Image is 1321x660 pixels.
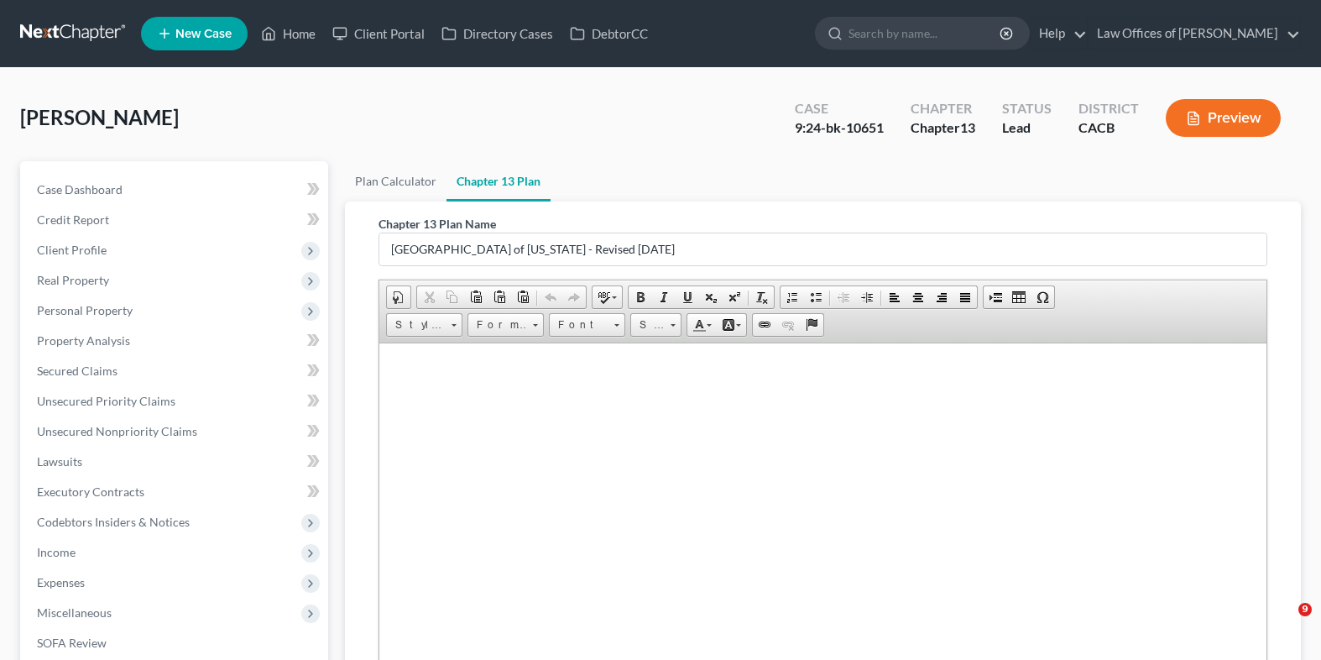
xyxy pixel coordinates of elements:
[37,364,117,378] span: Secured Claims
[1089,18,1300,49] a: Law Offices of [PERSON_NAME]
[776,314,800,336] a: Unlink
[906,286,930,308] a: Center
[23,628,328,658] a: SOFA Review
[795,99,884,118] div: Case
[1078,118,1139,138] div: CACB
[253,18,324,49] a: Home
[387,314,446,336] span: Styles
[562,286,586,308] a: Redo
[467,313,544,337] a: Format
[37,182,123,196] span: Case Dashboard
[37,424,197,438] span: Unsecured Nonpriority Claims
[37,243,107,257] span: Client Profile
[911,99,975,118] div: Chapter
[23,477,328,507] a: Executory Contracts
[1031,18,1087,49] a: Help
[464,286,488,308] a: Paste
[37,303,133,317] span: Personal Property
[37,515,190,529] span: Codebtors Insiders & Notices
[37,333,130,348] span: Property Analysis
[652,286,676,308] a: Italic
[1264,603,1304,643] iframe: Intercom live chat
[468,314,527,336] span: Format
[848,18,1002,49] input: Search by name...
[930,286,953,308] a: Align Right
[488,286,511,308] a: Paste as plain text
[753,314,776,336] a: Link
[1078,99,1139,118] div: District
[441,286,464,308] a: Copy
[984,286,1007,308] a: Insert Page Break for Printing
[883,286,906,308] a: Align Left
[855,286,879,308] a: Increase Indent
[386,313,462,337] a: Styles
[630,313,681,337] a: Size
[781,286,804,308] a: Insert/Remove Numbered List
[804,286,828,308] a: Insert/Remove Bulleted List
[549,313,625,337] a: Font
[324,18,433,49] a: Client Portal
[37,636,107,650] span: SOFA Review
[953,286,977,308] a: Justify
[37,394,175,408] span: Unsecured Priority Claims
[417,286,441,308] a: Cut
[37,454,82,469] span: Lawsuits
[511,286,535,308] a: Paste from Word
[687,314,717,336] a: Text Color
[175,28,232,40] span: New Case
[379,233,1267,265] input: Enter name...
[37,575,85,589] span: Expenses
[1298,603,1312,616] span: 9
[387,286,410,308] a: Document Properties
[911,118,975,138] div: Chapter
[1002,99,1052,118] div: Status
[1002,118,1052,138] div: Lead
[561,18,656,49] a: DebtorCC
[37,485,144,499] span: Executory Contracts
[37,273,109,287] span: Real Property
[23,356,328,386] a: Secured Claims
[1007,286,1031,308] a: Table
[37,212,109,227] span: Credit Report
[446,161,551,202] a: Chapter 13 Plan
[23,416,328,447] a: Unsecured Nonpriority Claims
[20,105,179,129] span: [PERSON_NAME]
[37,545,76,559] span: Income
[37,605,112,620] span: Miscellaneous
[800,314,823,336] a: Anchor
[717,314,746,336] a: Background Color
[1031,286,1054,308] a: Insert Special Character
[23,326,328,356] a: Property Analysis
[676,286,699,308] a: Underline
[723,286,746,308] a: Superscript
[795,118,884,138] div: 9:24-bk-10651
[23,447,328,477] a: Lawsuits
[832,286,855,308] a: Decrease Indent
[750,286,774,308] a: Remove Format
[593,286,622,308] a: Spell Checker
[550,314,608,336] span: Font
[23,386,328,416] a: Unsecured Priority Claims
[699,286,723,308] a: Subscript
[23,205,328,235] a: Credit Report
[629,286,652,308] a: Bold
[433,18,561,49] a: Directory Cases
[345,161,446,202] a: Plan Calculator
[1166,99,1281,137] button: Preview
[23,175,328,205] a: Case Dashboard
[631,314,665,336] span: Size
[379,215,496,233] label: Chapter 13 Plan Name
[960,119,975,135] span: 13
[539,286,562,308] a: Undo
